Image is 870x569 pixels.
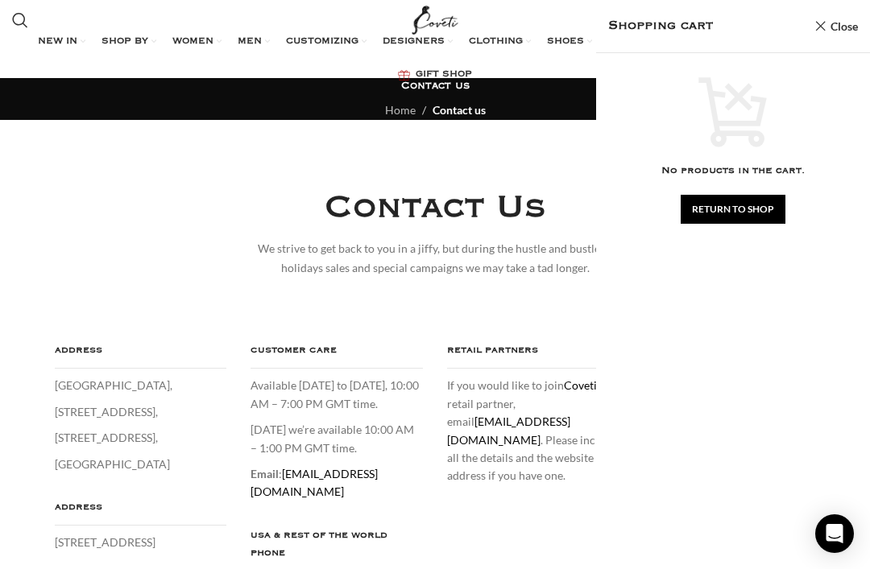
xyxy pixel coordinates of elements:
[251,342,423,369] h4: CUSTOMER CARE
[469,35,523,48] span: CLOTHING
[408,12,462,26] a: Site logo
[251,467,279,480] strong: Email
[38,35,77,48] span: NEW IN
[55,403,227,421] p: [STREET_ADDRESS],
[251,465,423,501] p: :
[815,514,854,553] div: Open Intercom Messenger
[101,26,156,58] a: SHOP BY
[4,26,866,91] div: Main navigation
[55,377,227,394] p: [GEOGRAPHIC_DATA],
[55,342,227,369] h4: ADDRESS
[547,26,592,58] a: SHOES
[398,59,472,91] a: GIFT SHOP
[238,26,270,58] a: MEN
[325,184,546,231] h4: Contact Us
[252,239,619,278] div: We strive to get back to you in a jiffy, but during the hustle and bustle of holidays sales and s...
[416,68,472,81] span: GIFT SHOP
[433,103,486,117] span: Contact us
[564,378,597,392] a: Coveti
[681,195,785,224] a: Return To Shop
[608,163,858,179] p: No products in the cart.
[286,26,367,58] a: CUSTOMIZING
[814,16,858,36] a: Close
[547,35,584,48] span: SHOES
[608,16,806,36] span: Shopping cart
[172,35,213,48] span: WOMEN
[55,429,227,447] p: [STREET_ADDRESS],
[251,421,423,457] p: [DATE] we’re available 10:00 AM – 1:00 PM GMT time.
[251,467,378,498] a: [EMAIL_ADDRESS][DOMAIN_NAME]
[4,4,36,36] a: Search
[55,499,227,526] h4: ADDRESS
[447,342,619,369] h4: RETAIL PARTNERS
[101,35,148,48] span: SHOP BY
[55,534,227,551] p: [STREET_ADDRESS]
[383,35,445,48] span: DESIGNERS
[398,70,410,80] img: GiftBag
[172,26,222,58] a: WOMEN
[447,377,619,484] p: If you would like to join as a retail partner, email . Please include all the details and the web...
[251,377,423,413] p: Available [DATE] to [DATE], 10:00 AM – 7:00 PM GMT time.
[238,35,262,48] span: MEN
[469,26,531,58] a: CLOTHING
[383,26,453,58] a: DESIGNERS
[286,35,358,48] span: CUSTOMIZING
[55,456,227,473] p: [GEOGRAPHIC_DATA]
[447,414,570,446] a: [EMAIL_ADDRESS][DOMAIN_NAME]
[385,103,416,117] a: Home
[38,26,85,58] a: NEW IN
